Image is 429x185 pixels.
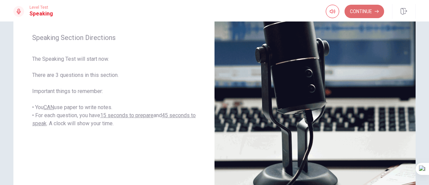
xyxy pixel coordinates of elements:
span: Level Test [29,5,53,10]
button: Continue [345,5,384,18]
span: The Speaking Test will start now. There are 3 questions in this section. Important things to reme... [32,55,196,128]
u: CAN [44,104,54,110]
u: 15 seconds to prepare [100,112,154,119]
h1: Speaking [29,10,53,18]
span: Speaking Section Directions [32,34,196,42]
